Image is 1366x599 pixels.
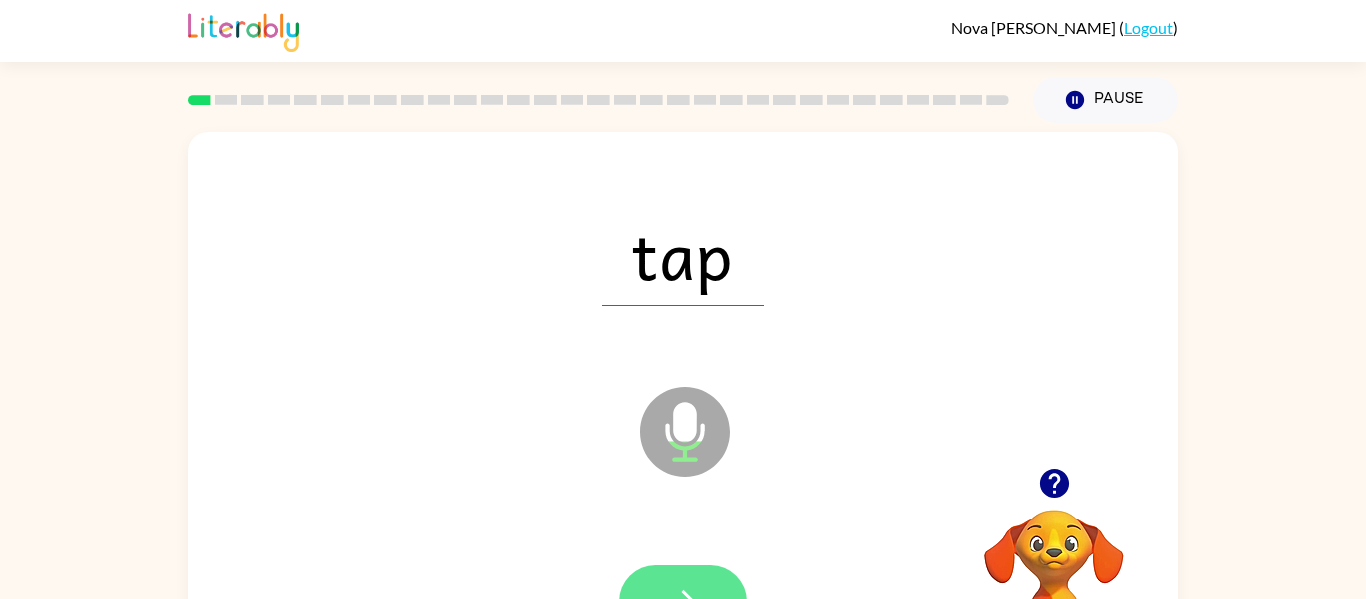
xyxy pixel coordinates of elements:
span: tap [602,202,764,306]
div: ( ) [951,18,1178,37]
img: Literably [188,8,299,52]
span: Nova [PERSON_NAME] [951,18,1119,37]
a: Logout [1124,18,1173,37]
button: Pause [1033,77,1178,123]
